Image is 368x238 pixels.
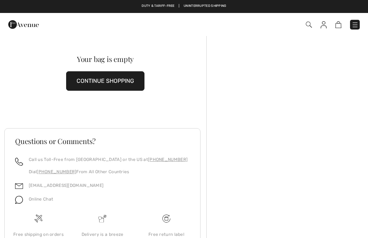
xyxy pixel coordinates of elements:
[8,17,39,32] img: 1ère Avenue
[351,21,359,28] img: Menu
[15,196,23,204] img: chat
[15,182,23,190] img: email
[306,22,312,28] img: Search
[148,157,188,162] a: [PHONE_NUMBER]
[29,169,188,175] p: Dial From All Other Countries
[335,21,341,28] img: Shopping Bag
[98,215,106,223] img: Delivery is a breeze since we pay the duties!
[29,156,188,163] p: Call us Toll-Free from [GEOGRAPHIC_DATA] or the US at
[29,183,103,188] a: [EMAIL_ADDRESS][DOMAIN_NAME]
[162,215,170,223] img: Free shipping on orders over $99
[8,21,39,27] a: 1ère Avenue
[29,197,53,202] span: Online Chat
[14,55,196,63] div: Your bag is empty
[66,71,144,91] button: CONTINUE SHOPPING
[321,21,327,28] img: My Info
[34,215,42,223] img: Free shipping on orders over $99
[37,169,76,174] a: [PHONE_NUMBER]
[15,138,190,145] h3: Questions or Comments?
[15,158,23,166] img: call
